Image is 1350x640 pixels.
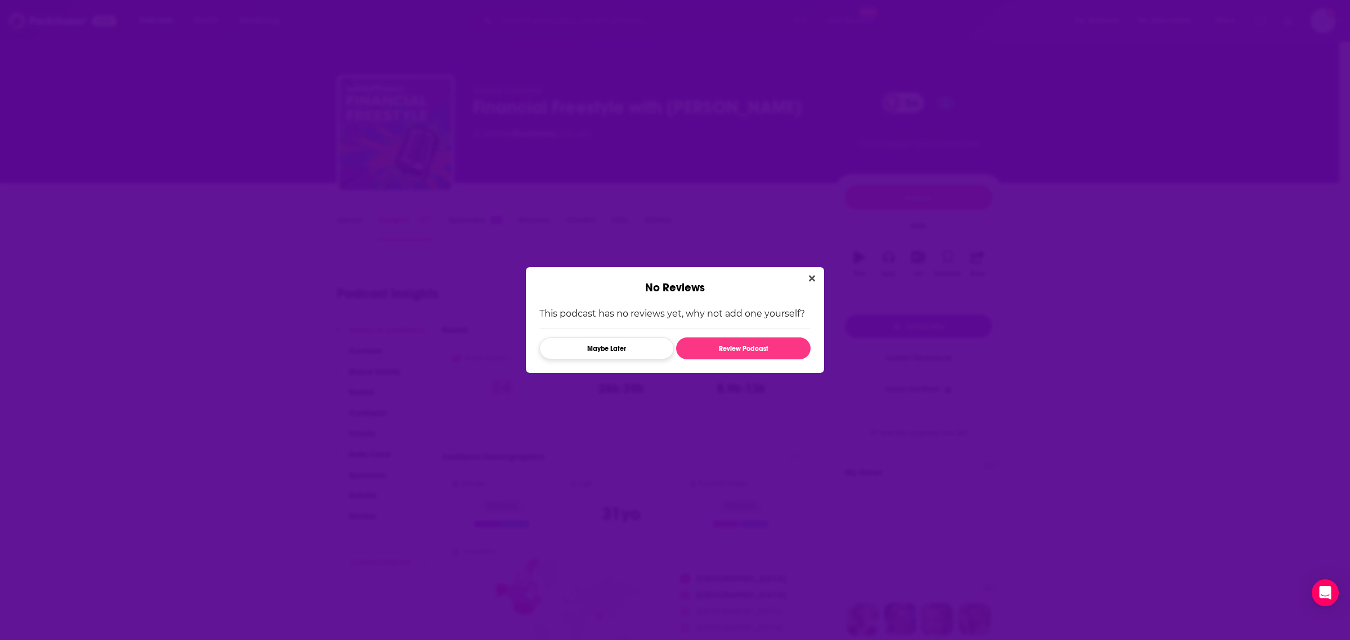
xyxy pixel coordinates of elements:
[539,337,674,359] button: Maybe Later
[1312,579,1339,606] div: Open Intercom Messenger
[539,308,811,319] p: This podcast has no reviews yet, why not add one yourself?
[676,337,811,359] button: Review Podcast
[526,267,824,295] div: No Reviews
[804,272,820,286] button: Close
